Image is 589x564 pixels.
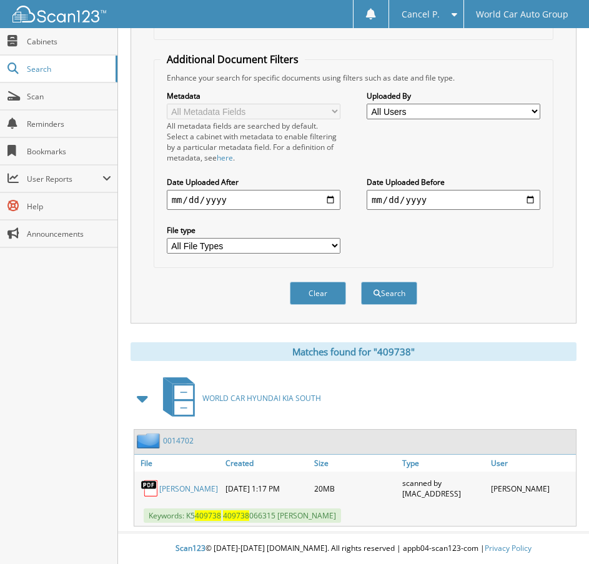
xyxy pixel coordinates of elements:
label: Date Uploaded Before [367,177,540,187]
span: Cabinets [27,36,111,47]
span: 409738 [223,510,249,521]
span: Announcements [27,229,111,239]
a: Type [399,455,487,472]
a: User [488,455,576,472]
div: [PERSON_NAME] [488,475,576,502]
a: 0014702 [163,435,194,446]
span: Bookmarks [27,146,111,157]
input: end [367,190,540,210]
div: [DATE] 1:17 PM [222,475,310,502]
label: Uploaded By [367,91,540,101]
div: Enhance your search for specific documents using filters such as date and file type. [161,72,547,83]
div: © [DATE]-[DATE] [DOMAIN_NAME]. All rights reserved | appb04-scan123-com | [118,533,589,564]
div: scanned by [MAC_ADDRESS] [399,475,487,502]
span: World Car Auto Group [476,11,568,18]
div: 20MB [311,475,399,502]
a: File [134,455,222,472]
span: Cancel P. [402,11,440,18]
a: [PERSON_NAME] [159,483,218,494]
span: Help [27,201,111,212]
span: Scan [27,91,111,102]
a: Created [222,455,310,472]
img: PDF.png [141,479,159,498]
button: Search [361,282,417,305]
a: here [217,152,233,163]
label: Metadata [167,91,340,101]
span: Scan123 [176,543,205,553]
span: Keywords: K5 066315 [PERSON_NAME] [144,508,341,523]
span: User Reports [27,174,102,184]
legend: Additional Document Filters [161,52,305,66]
input: start [167,190,340,210]
span: 409738 [195,510,221,521]
a: Size [311,455,399,472]
label: Date Uploaded After [167,177,340,187]
label: File type [167,225,340,235]
a: Privacy Policy [485,543,532,553]
span: Search [27,64,109,74]
button: Clear [290,282,346,305]
img: scan123-logo-white.svg [12,6,106,22]
span: WORLD CAR HYUNDAI KIA SOUTH [202,393,321,403]
span: Reminders [27,119,111,129]
div: Matches found for "409738" [131,342,577,361]
img: folder2.png [137,433,163,448]
div: All metadata fields are searched by default. Select a cabinet with metadata to enable filtering b... [167,121,340,163]
a: WORLD CAR HYUNDAI KIA SOUTH [156,374,321,423]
